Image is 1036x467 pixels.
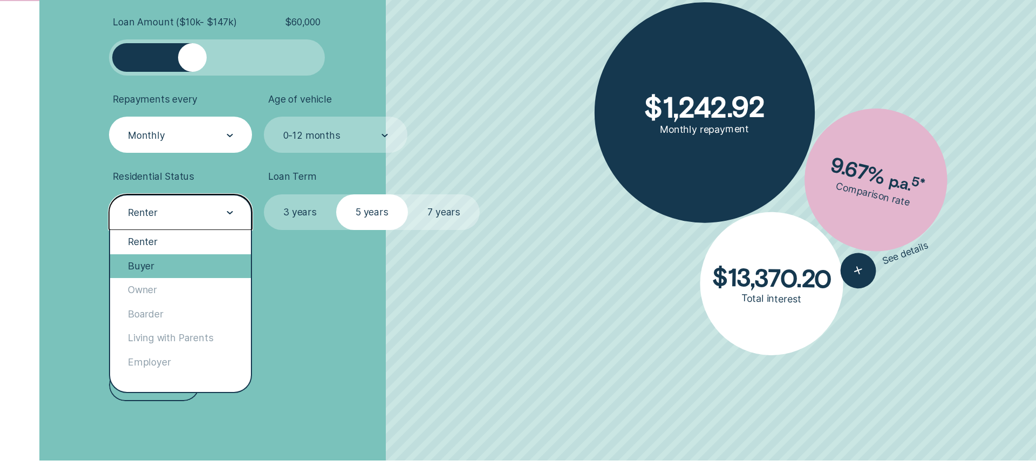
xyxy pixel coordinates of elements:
label: 5 years [336,194,408,231]
span: Repayments every [113,93,197,105]
div: Renter [128,207,158,219]
label: 3 years [264,194,336,231]
div: Living with Parents [110,326,251,350]
button: See details [835,228,934,293]
div: Renter [110,230,251,254]
label: 7 years [408,194,480,231]
span: Loan Amount ( $10k - $147k ) [113,16,237,28]
a: Get estimate [109,369,200,401]
span: Age of vehicle [268,93,332,105]
div: Employer [110,350,251,374]
span: $ 60,000 [285,16,321,28]
div: 0-12 months [283,129,340,141]
div: Owner [110,278,251,302]
div: Buyer [110,254,251,278]
div: Boarder [110,302,251,326]
span: Loan Term [268,171,316,182]
div: Monthly [128,129,165,141]
span: See details [881,239,930,267]
span: Residential Status [113,171,194,182]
